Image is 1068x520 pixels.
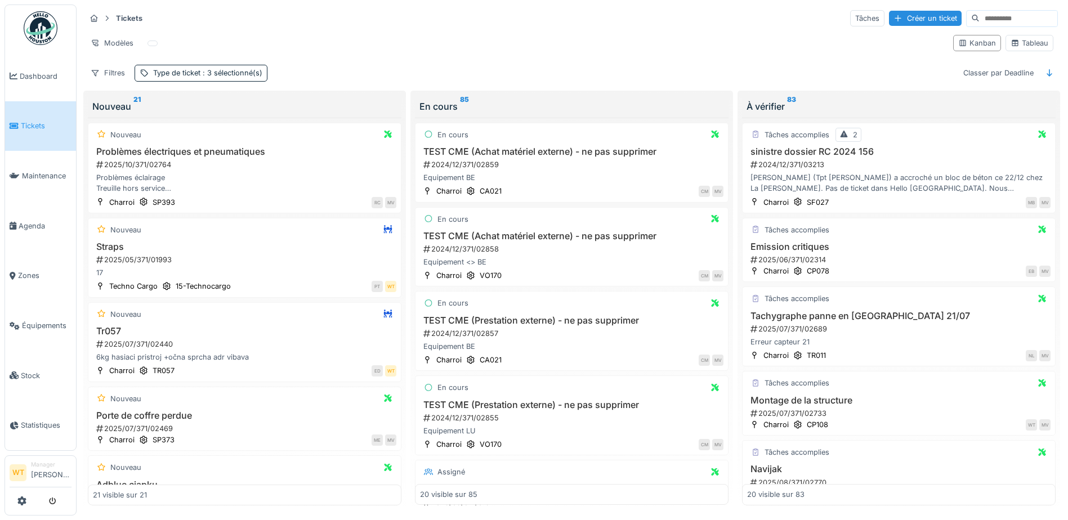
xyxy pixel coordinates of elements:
div: Filtres [86,65,130,81]
div: SP393 [153,197,175,208]
a: WT Manager[PERSON_NAME] [10,460,72,487]
img: Badge_color-CXgf-gQk.svg [24,11,57,45]
div: Tâches accomplies [765,378,829,388]
div: ED [372,365,383,376]
div: SF027 [807,197,829,208]
a: Stock [5,351,76,401]
div: Charroi [436,355,462,365]
div: Nouveau [110,462,141,473]
div: 2025/10/371/02764 [95,159,396,170]
div: ME [372,434,383,446]
div: Tâches accomplies [765,129,829,140]
span: Statistiques [21,420,72,431]
div: RC [372,197,383,208]
div: CA021 [480,186,502,196]
a: Maintenance [5,151,76,201]
a: Agenda [5,201,76,251]
div: EB [1026,266,1037,277]
h3: Emission critiques [747,241,1051,252]
div: VO170 [480,439,502,450]
span: : 3 sélectionné(s) [200,69,262,77]
div: MV [385,197,396,208]
div: MV [1039,419,1051,431]
span: Dashboard [20,71,72,82]
div: Nouveau [110,129,141,140]
div: MV [712,355,723,366]
span: Maintenance [22,171,72,181]
strong: Tickets [111,13,147,24]
div: MV [712,270,723,281]
div: 15-Technocargo [176,281,231,292]
div: WT [1026,419,1037,431]
div: Equipement BE [420,341,723,352]
div: 17 [93,267,396,278]
div: 2025/07/371/02469 [95,423,396,434]
div: SP373 [153,434,175,445]
div: 2025/07/371/02689 [749,324,1051,334]
div: Problèmes éclairage Treuille hors service Maxi break essieu suiveur ne répond plus [93,172,396,194]
div: 2024/12/371/02858 [422,244,723,254]
div: 21 visible sur 21 [93,489,147,500]
div: Kanban [958,38,996,48]
sup: 83 [787,100,796,113]
a: Zones [5,251,76,301]
div: Charroi [109,365,135,376]
li: WT [10,464,26,481]
span: Équipements [22,320,72,331]
div: CP078 [807,266,829,276]
div: Charroi [436,270,462,281]
a: Statistiques [5,401,76,451]
div: En cours [437,298,468,308]
div: Modèles [86,35,138,51]
div: Charroi [436,186,462,196]
div: Manager [31,460,72,469]
div: 2024/12/371/02855 [422,413,723,423]
div: Charroi [763,266,789,276]
div: Créer un ticket [889,11,962,26]
div: 2 [853,129,857,140]
div: Nouveau [110,309,141,320]
div: En cours [419,100,724,113]
span: Agenda [19,221,72,231]
div: PT [372,281,383,292]
div: 2025/05/371/01993 [95,254,396,265]
h3: Adblue ciapku [93,479,396,490]
div: Erreur capteur 21 [747,337,1051,347]
h3: TEST CME (Achat matériel externe) - ne pas supprimer [420,231,723,241]
a: Tickets [5,101,76,151]
h3: TEST CME (Achat matériel externe) - ne pas supprimer [420,146,723,157]
div: WT [385,365,396,376]
div: Equipement LU [420,425,723,436]
div: Equipement <> BE [420,257,723,267]
div: Nouveau [110,393,141,404]
li: [PERSON_NAME] [31,460,72,485]
div: Tâches [850,10,884,26]
div: TR011 [807,350,826,361]
div: Charroi [109,434,135,445]
h3: Porte de coffre perdue [93,410,396,421]
span: Stock [21,370,72,381]
div: 2025/07/371/02440 [95,339,396,349]
h3: Problèmes électriques et pneumatiques [93,146,396,157]
div: En cours [437,129,468,140]
div: CM [699,270,710,281]
div: Charroi [763,419,789,430]
div: MV [1039,266,1051,277]
div: MV [1039,197,1051,208]
h3: Montage de la structure [747,395,1051,406]
div: En cours [437,382,468,393]
div: À vérifier [747,100,1051,113]
h3: Navijak [747,464,1051,474]
div: MV [712,439,723,450]
div: Assigné [437,467,465,477]
a: Dashboard [5,51,76,101]
div: MV [385,434,396,446]
div: 2024/12/371/03213 [749,159,1051,170]
div: Nouveau [92,100,397,113]
div: En cours [437,214,468,225]
div: Charroi [109,197,135,208]
div: Type de ticket [153,68,262,78]
div: 2025/08/371/02770 [749,477,1051,488]
div: 20 visible sur 85 [420,489,477,500]
div: Tableau [1011,38,1048,48]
